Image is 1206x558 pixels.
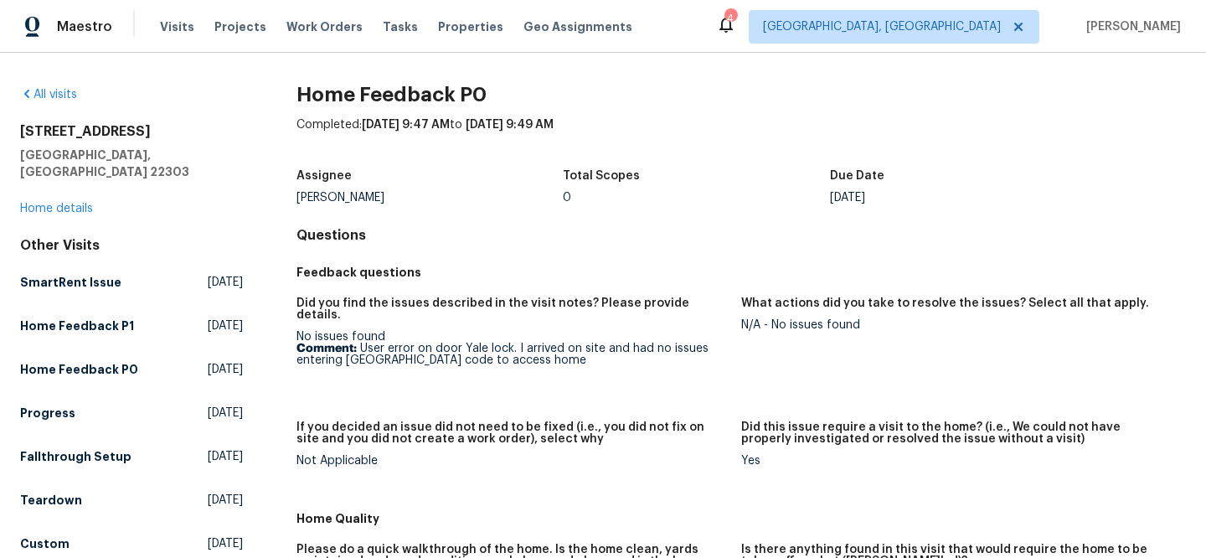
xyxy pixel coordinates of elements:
h5: Custom [20,535,70,552]
span: [DATE] [208,448,243,465]
span: Projects [214,18,266,35]
h5: [GEOGRAPHIC_DATA], [GEOGRAPHIC_DATA] 22303 [20,147,243,180]
a: Teardown[DATE] [20,485,243,515]
h5: Home Quality [296,510,1186,527]
h5: If you decided an issue did not need to be fixed (i.e., you did not fix on site and you did not c... [296,421,728,445]
span: [DATE] [208,361,243,378]
h5: Total Scopes [563,170,640,182]
span: [DATE] [208,535,243,552]
p: User error on door Yale lock. I arrived on site and had no issues entering [GEOGRAPHIC_DATA] code... [296,343,728,366]
div: Other Visits [20,237,243,254]
h2: Home Feedback P0 [296,86,1186,103]
span: Maestro [57,18,112,35]
h5: Due Date [830,170,884,182]
h5: Progress [20,405,75,421]
span: [DATE] 9:47 AM [362,119,450,131]
h5: Fallthrough Setup [20,448,131,465]
div: 0 [563,192,830,204]
span: [DATE] [208,492,243,509]
span: Work Orders [286,18,363,35]
h5: What actions did you take to resolve the issues? Select all that apply. [741,297,1149,309]
span: [DATE] [208,274,243,291]
h5: Did this issue require a visit to the home? (i.e., We could not have properly investigated or res... [741,421,1172,445]
h2: [STREET_ADDRESS] [20,123,243,140]
a: Home details [20,203,93,214]
b: Comment: [296,343,357,354]
h4: Questions [296,227,1186,244]
div: N/A - No issues found [741,319,1172,331]
h5: Assignee [296,170,352,182]
h5: Feedback questions [296,264,1186,281]
div: [PERSON_NAME] [296,192,564,204]
h5: Home Feedback P1 [20,318,134,334]
div: Not Applicable [296,455,728,467]
h5: SmartRent Issue [20,274,121,291]
a: SmartRent Issue[DATE] [20,267,243,297]
a: Fallthrough Setup[DATE] [20,442,243,472]
h5: Did you find the issues described in the visit notes? Please provide details. [296,297,728,321]
span: [GEOGRAPHIC_DATA], [GEOGRAPHIC_DATA] [763,18,1001,35]
span: Properties [438,18,503,35]
div: No issues found [296,331,728,366]
a: All visits [20,89,77,101]
span: [PERSON_NAME] [1080,18,1181,35]
a: Home Feedback P0[DATE] [20,354,243,385]
span: Geo Assignments [523,18,632,35]
div: Yes [741,455,1172,467]
div: [DATE] [830,192,1097,204]
span: [DATE] [208,405,243,421]
span: [DATE] 9:49 AM [466,119,554,131]
span: Visits [160,18,194,35]
span: [DATE] [208,318,243,334]
a: Progress[DATE] [20,398,243,428]
div: Completed: to [296,116,1186,160]
a: Home Feedback P1[DATE] [20,311,243,341]
h5: Home Feedback P0 [20,361,138,378]
div: 4 [724,10,736,27]
h5: Teardown [20,492,82,509]
span: Tasks [383,21,418,33]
